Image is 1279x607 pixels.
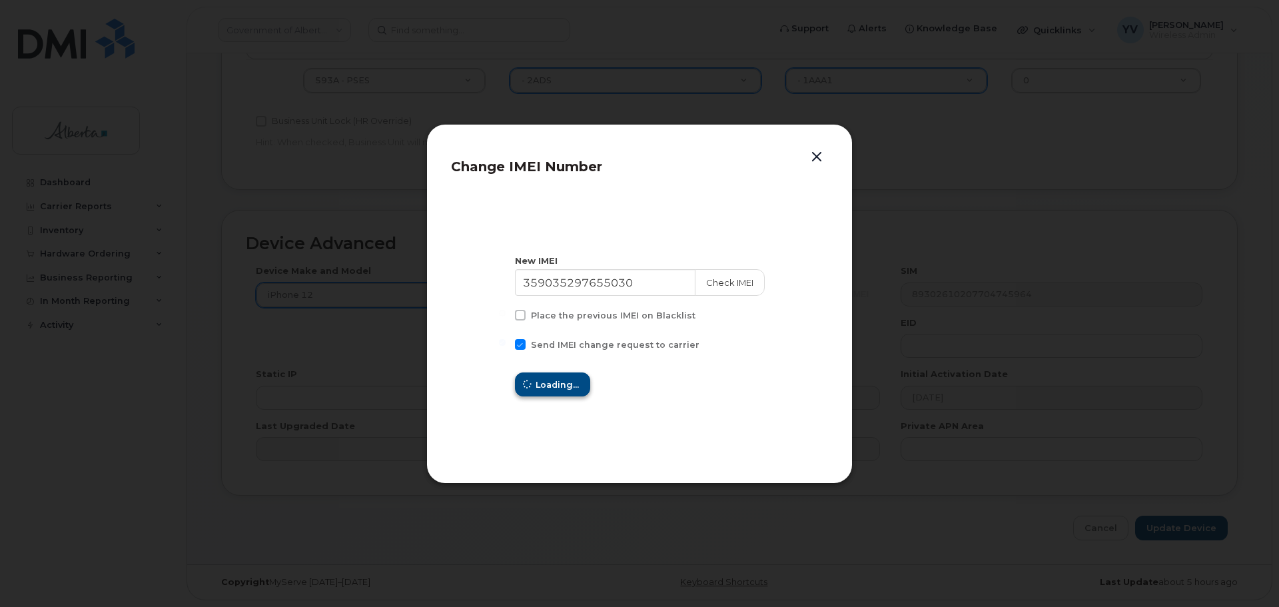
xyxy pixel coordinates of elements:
div: New IMEI [515,255,765,267]
span: Change IMEI Number [451,159,602,175]
span: Send IMEI change request to carrier [531,340,699,350]
button: Check IMEI [695,269,765,296]
input: Send IMEI change request to carrier [499,339,506,346]
span: Place the previous IMEI on Blacklist [531,310,695,320]
input: Place the previous IMEI on Blacklist [499,310,506,316]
